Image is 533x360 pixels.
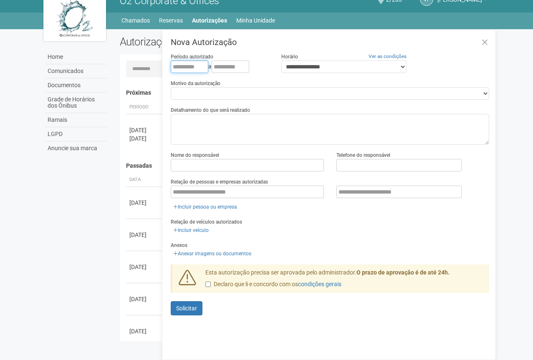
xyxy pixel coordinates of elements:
[129,134,160,143] div: [DATE]
[129,263,160,271] div: [DATE]
[120,35,298,48] h2: Autorizações
[336,151,390,159] label: Telefone do responsável
[171,38,489,46] h3: Nova Autorização
[45,127,107,141] a: LGPD
[205,282,211,287] input: Declaro que li e concordo com oscondições gerais
[129,295,160,303] div: [DATE]
[171,151,219,159] label: Nome do responsável
[369,53,407,59] a: Ver as condições
[298,281,341,287] a: condições gerais
[45,113,107,127] a: Ramais
[129,231,160,239] div: [DATE]
[171,301,202,315] button: Solicitar
[45,64,107,78] a: Comunicados
[236,15,275,26] a: Minha Unidade
[126,163,484,169] h4: Passadas
[171,249,254,258] a: Anexar imagens ou documentos
[126,173,164,187] th: Data
[121,15,150,26] a: Chamados
[45,93,107,113] a: Grade de Horários dos Ônibus
[129,126,160,134] div: [DATE]
[171,53,213,60] label: Período autorizado
[171,242,187,249] label: Anexos
[171,178,268,186] label: Relação de pessoas e empresas autorizadas
[129,327,160,335] div: [DATE]
[159,15,183,26] a: Reservas
[45,78,107,93] a: Documentos
[171,106,250,114] label: Detalhamento do que será realizado
[281,53,298,60] label: Horário
[171,60,268,73] div: a
[176,305,197,312] span: Solicitar
[171,218,242,226] label: Relação de veículos autorizados
[45,50,107,64] a: Home
[171,202,240,211] a: Incluir pessoa ou empresa
[45,141,107,155] a: Anuncie sua marca
[192,15,227,26] a: Autorizações
[356,269,450,276] strong: O prazo de aprovação é de até 24h.
[171,80,220,87] label: Motivo da autorização
[126,101,164,114] th: Período
[129,199,160,207] div: [DATE]
[171,226,211,235] a: Incluir veículo
[126,90,484,96] h4: Próximas
[199,269,490,293] div: Esta autorização precisa ser aprovada pelo administrador.
[205,280,341,289] label: Declaro que li e concordo com os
